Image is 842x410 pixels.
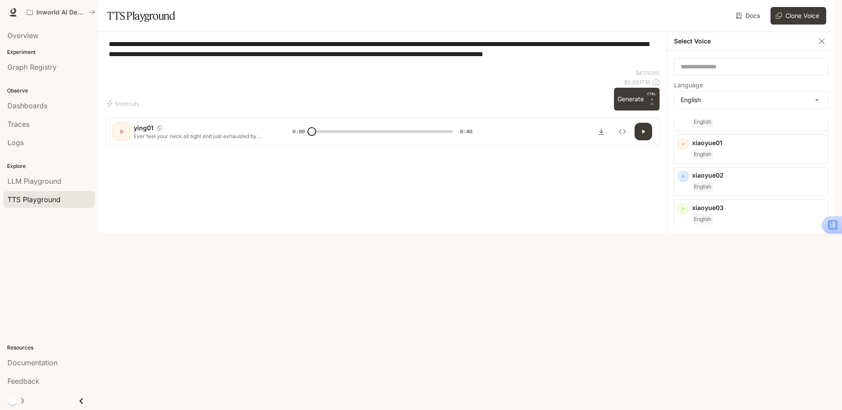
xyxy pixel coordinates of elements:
p: Language [674,82,703,88]
div: English [674,92,828,108]
span: English [692,182,713,192]
div: D [114,125,128,139]
p: xiaoyue01 [692,139,824,147]
button: GenerateCTRL +⏎ [614,88,660,111]
button: Download audio [592,123,610,140]
p: ying01 [134,124,153,132]
p: xiaoyue02 [692,171,824,180]
button: Copy Voice ID [153,125,166,131]
a: Docs [734,7,764,25]
p: xiaoyue03 [692,203,824,212]
p: Inworld AI Demos [36,9,86,16]
span: 0:40 [460,127,472,136]
p: ⏎ [647,91,656,107]
span: English [692,149,713,160]
h1: TTS Playground [107,7,175,25]
p: Ever feel your neck all tight and just exhausted by noon? Guys, same. But once it relaxes? Instan... [134,132,271,140]
button: Shortcuts [105,96,143,111]
p: CTRL + [647,91,656,102]
span: 0:00 [293,127,305,136]
button: All workspaces [23,4,99,21]
button: Inspect [614,123,631,140]
button: Clone Voice [771,7,826,25]
span: English [692,117,713,127]
p: 347 / 1000 [635,69,660,77]
span: English [692,214,713,225]
p: $ 0.001735 [624,78,651,86]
